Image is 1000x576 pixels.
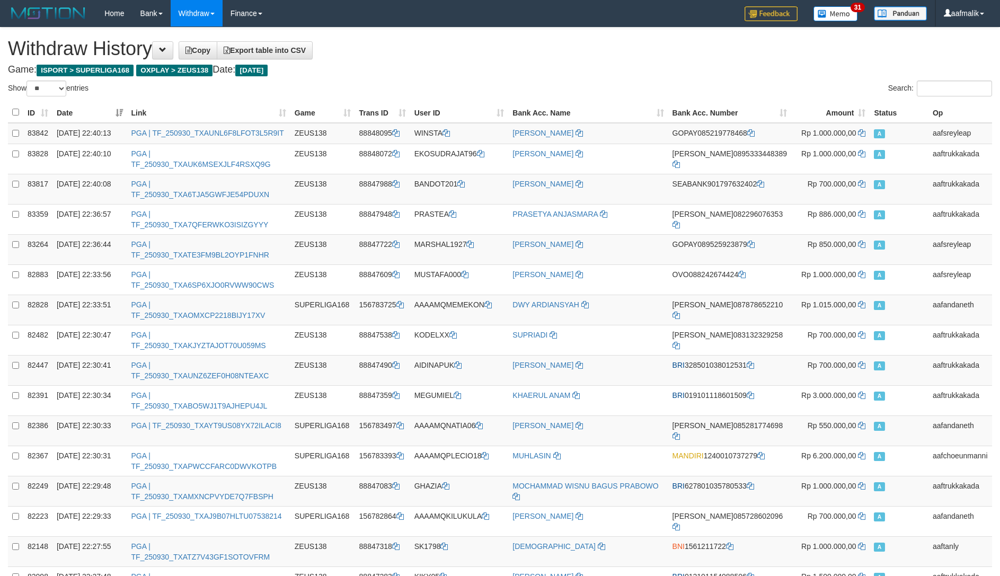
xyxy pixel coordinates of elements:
td: 82482 [23,325,52,355]
td: ZEUS138 [290,385,355,415]
td: ZEUS138 [290,355,355,385]
span: BNI [672,542,685,551]
td: 88848095 [355,123,410,144]
td: AAAAMQNATIA06 [410,415,509,446]
td: EKOSUDRAJAT96 [410,144,509,174]
a: [PERSON_NAME] [512,149,573,158]
span: Rp 850.000,00 [808,240,856,249]
td: AAAAMQMEMEKON [410,295,509,325]
td: [DATE] 22:30:41 [52,355,127,385]
td: 085281774698 [668,415,791,446]
a: Export table into CSV [217,41,313,59]
span: [PERSON_NAME] [672,149,733,158]
td: 627801035780533 [668,476,791,506]
a: PGA | TF_250930_TXA7QFERWKO3ISIZGYYY [131,210,269,229]
span: Approved - Marked by aafsreyleap [874,271,884,280]
span: BRI [672,361,685,369]
td: 82148 [23,536,52,566]
span: Approved - Marked by aaftrukkakada [874,210,884,219]
td: 085219778468 [668,123,791,144]
th: ID: activate to sort column ascending [23,102,52,123]
td: [DATE] 22:30:34 [52,385,127,415]
td: KODELXX [410,325,509,355]
td: 83264 [23,234,52,264]
a: PGA | TF_250930_TXA6SP6XJO0RVWW90CWS [131,270,275,289]
td: 88847609 [355,264,410,295]
a: KHAERUL ANAM [512,391,570,400]
td: 83817 [23,174,52,204]
td: 1240010737279 [668,446,791,476]
td: aaftrukkakada [928,476,992,506]
a: [PERSON_NAME] [512,421,573,430]
span: Rp 1.015.000,00 [801,300,856,309]
a: PGA | TF_250930_TXAUNL6F8LFOT3L5R9IT [131,129,284,137]
span: Approved - Marked by aaftrukkakada [874,361,884,370]
a: [PERSON_NAME] [512,180,573,188]
span: Approved - Marked by aafsreyleap [874,241,884,250]
span: SEABANK [672,180,707,188]
span: Rp 886.000,00 [808,210,856,218]
span: Approved - Marked by aafchoeunmanni [874,452,884,461]
td: 88847359 [355,385,410,415]
td: [DATE] 22:29:33 [52,506,127,536]
span: [DATE] [235,65,268,76]
td: SUPERLIGA168 [290,415,355,446]
td: 88847318 [355,536,410,566]
td: 82386 [23,415,52,446]
span: BRI [672,482,685,490]
td: PRASTEA [410,204,509,234]
td: aaftrukkakada [928,204,992,234]
span: Rp 1.000.000,00 [801,129,856,137]
span: [PERSON_NAME] [672,331,733,339]
td: 88847490 [355,355,410,385]
td: 088242674424 [668,264,791,295]
th: Amount: activate to sort column ascending [791,102,870,123]
span: ISPORT > SUPERLIGA168 [37,65,134,76]
td: [DATE] 22:33:56 [52,264,127,295]
td: aaftrukkakada [928,174,992,204]
th: Status [870,102,928,123]
td: 82223 [23,506,52,536]
a: PGA | TF_250930_TXA6TJA5GWFJE54PDUXN [131,180,270,199]
td: ZEUS138 [290,204,355,234]
img: panduan.png [874,6,927,21]
td: 83359 [23,204,52,234]
td: SUPERLIGA168 [290,506,355,536]
td: 156783393 [355,446,410,476]
td: SK1798 [410,536,509,566]
td: 83842 [23,123,52,144]
td: aaftanly [928,536,992,566]
td: aafsreyleap [928,234,992,264]
td: 82249 [23,476,52,506]
a: PGA | TF_250930_TXAUK6MSEXJLF4RSXQ9G [131,149,271,169]
label: Show entries [8,81,89,96]
span: Approved - Marked by aafandaneth [874,422,884,431]
a: Copy [179,41,217,59]
label: Search: [888,81,992,96]
td: GHAZIA [410,476,509,506]
a: MOCHAMMAD WISNU BAGUS PRABOWO [512,482,658,490]
td: ZEUS138 [290,264,355,295]
td: ZEUS138 [290,144,355,174]
a: [PERSON_NAME] [512,240,573,249]
a: PGA | TF_250930_TXATZ7V43GF1SOTOVFRM [131,542,270,561]
td: aaftrukkakada [928,385,992,415]
td: ZEUS138 [290,123,355,144]
td: aafandaneth [928,415,992,446]
a: PGA | TF_250930_TXAKJYZTAJOT70U059MS [131,331,266,350]
td: [DATE] 22:40:08 [52,174,127,204]
td: MUSTAFA000 [410,264,509,295]
td: aaftrukkakada [928,144,992,174]
td: 083132329258 [668,325,791,355]
span: [PERSON_NAME] [672,300,733,309]
td: aaftrukkakada [928,355,992,385]
td: SUPERLIGA168 [290,446,355,476]
th: Op [928,102,992,123]
a: PGA | TF_250930_TXATE3FM9BL2OYP1FNHR [131,240,269,259]
a: PGA | TF_250930_TXABO5WJ1T9AJHEPU4JL [131,391,268,410]
td: AIDINAPUK [410,355,509,385]
td: [DATE] 22:27:55 [52,536,127,566]
td: [DATE] 22:40:13 [52,123,127,144]
span: OVO [672,270,689,279]
span: Rp 1.000.000,00 [801,482,856,490]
